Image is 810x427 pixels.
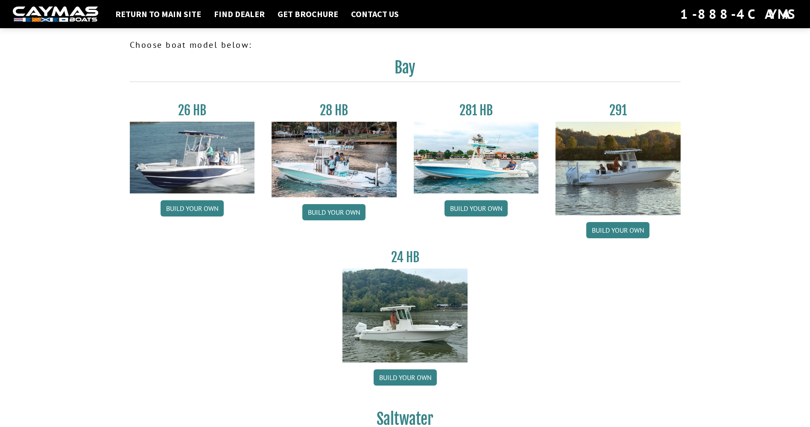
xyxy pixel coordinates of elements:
img: 28-hb-twin.jpg [414,122,539,193]
h3: 291 [556,102,681,118]
img: 24_HB_thumbnail.jpg [342,269,468,362]
img: 26_new_photo_resized.jpg [130,122,255,193]
a: Build your own [302,204,366,220]
a: Build your own [444,200,508,216]
h3: 281 HB [414,102,539,118]
a: Get Brochure [273,9,342,20]
h3: 26 HB [130,102,255,118]
h3: 28 HB [272,102,397,118]
h2: Bay [130,58,681,82]
a: Find Dealer [210,9,269,20]
a: Build your own [374,369,437,386]
a: Build your own [586,222,649,238]
h3: 24 HB [342,249,468,265]
img: 28_hb_thumbnail_for_caymas_connect.jpg [272,122,397,197]
a: Build your own [161,200,224,216]
img: 291_Thumbnail.jpg [556,122,681,215]
img: white-logo-c9c8dbefe5ff5ceceb0f0178aa75bf4bb51f6bca0971e226c86eb53dfe498488.png [13,6,98,22]
a: Contact Us [347,9,403,20]
p: Choose boat model below: [130,38,681,51]
div: 1-888-4CAYMAS [680,5,797,23]
a: Return to main site [111,9,205,20]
